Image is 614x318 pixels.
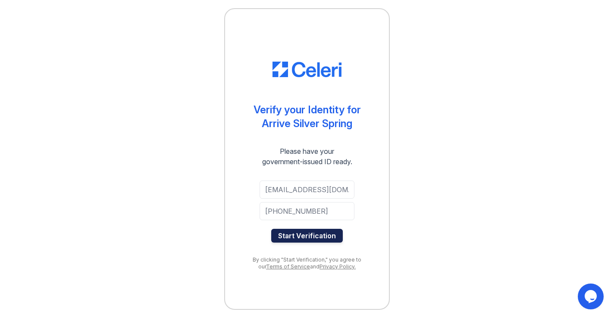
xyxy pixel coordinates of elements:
[578,284,605,309] iframe: chat widget
[266,263,310,270] a: Terms of Service
[260,202,354,220] input: Phone
[247,146,368,167] div: Please have your government-issued ID ready.
[242,256,372,270] div: By clicking "Start Verification," you agree to our and
[254,103,361,131] div: Verify your Identity for Arrive Silver Spring
[320,263,356,270] a: Privacy Policy.
[260,181,354,199] input: Email
[271,229,343,243] button: Start Verification
[273,62,341,77] img: CE_Logo_Blue-a8612792a0a2168367f1c8372b55b34899dd931a85d93a1a3d3e32e68fde9ad4.png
